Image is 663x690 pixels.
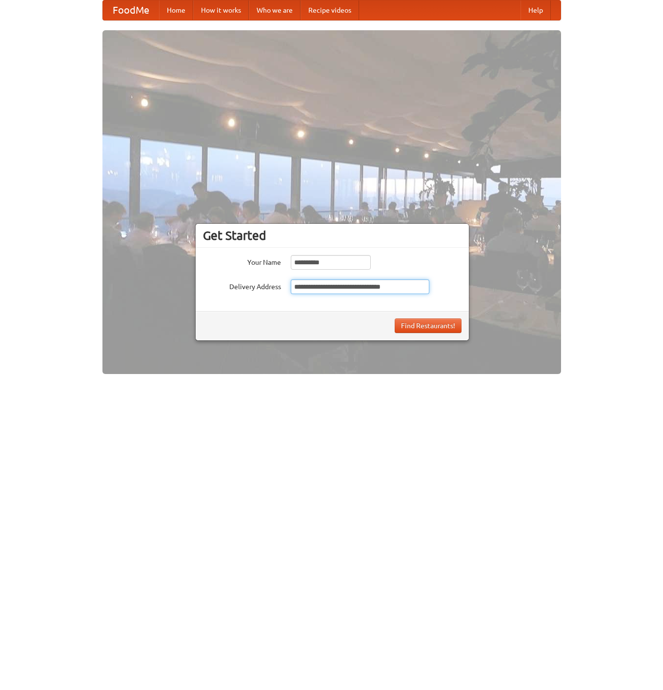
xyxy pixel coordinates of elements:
a: Who we are [249,0,301,20]
h3: Get Started [203,228,462,243]
a: FoodMe [103,0,159,20]
label: Delivery Address [203,279,281,292]
a: Home [159,0,193,20]
a: Help [521,0,551,20]
a: How it works [193,0,249,20]
button: Find Restaurants! [395,318,462,333]
label: Your Name [203,255,281,267]
a: Recipe videos [301,0,359,20]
